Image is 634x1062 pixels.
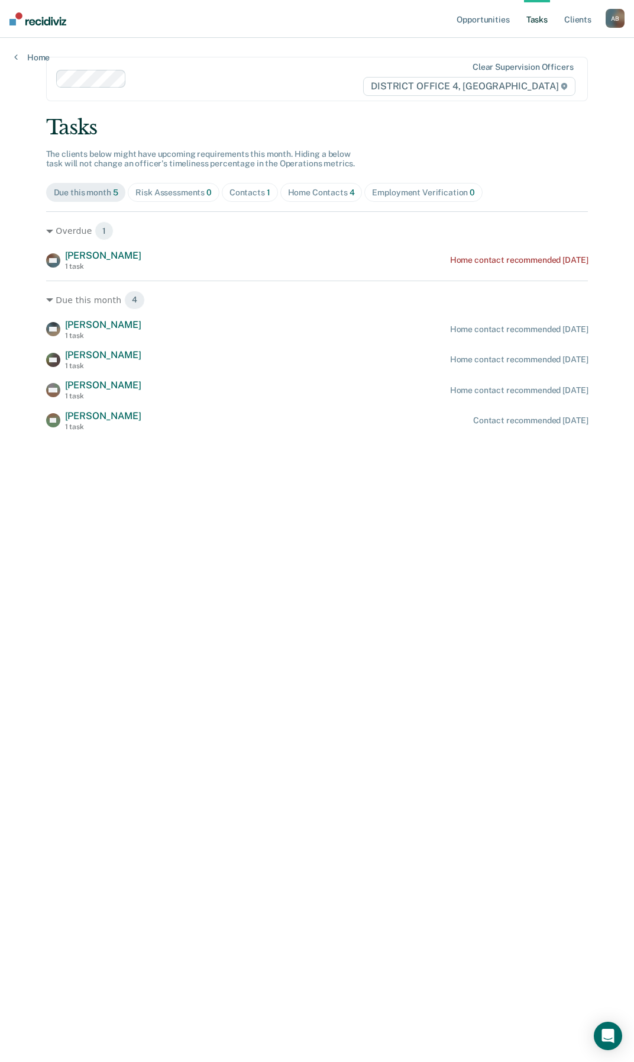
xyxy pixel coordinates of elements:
[288,188,355,198] div: Home Contacts
[350,188,355,197] span: 4
[65,349,141,361] span: [PERSON_NAME]
[95,221,114,240] span: 1
[450,255,588,265] div: Home contact recommended [DATE]
[65,250,141,261] span: [PERSON_NAME]
[450,385,588,395] div: Home contact recommended [DATE]
[372,188,475,198] div: Employment Verification
[135,188,212,198] div: Risk Assessments
[65,379,141,391] span: [PERSON_NAME]
[9,12,66,25] img: Recidiviz
[54,188,118,198] div: Due this month
[46,291,588,310] div: Due this month 4
[473,62,573,72] div: Clear supervision officers
[65,410,141,421] span: [PERSON_NAME]
[46,149,355,169] span: The clients below might have upcoming requirements this month. Hiding a below task will not chang...
[124,291,145,310] span: 4
[473,416,588,426] div: Contact recommended [DATE]
[65,332,141,340] div: 1 task
[450,324,588,334] div: Home contact recommended [DATE]
[65,319,141,330] span: [PERSON_NAME]
[594,1022,622,1050] div: Open Intercom Messenger
[267,188,270,197] span: 1
[470,188,475,197] span: 0
[14,52,50,63] a: Home
[65,362,141,370] div: 1 task
[65,423,141,431] div: 1 task
[363,77,575,96] span: DISTRICT OFFICE 4, [GEOGRAPHIC_DATA]
[46,221,588,240] div: Overdue 1
[606,9,625,28] button: AB
[606,9,625,28] div: A B
[65,262,141,271] div: 1 task
[229,188,270,198] div: Contacts
[65,392,141,400] div: 1 task
[46,115,588,140] div: Tasks
[113,188,118,197] span: 5
[206,188,212,197] span: 0
[450,355,588,365] div: Home contact recommended [DATE]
